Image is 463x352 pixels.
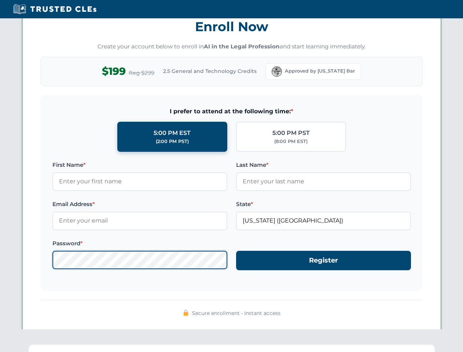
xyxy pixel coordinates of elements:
[236,212,411,230] input: Florida (FL)
[52,239,227,248] label: Password
[236,172,411,191] input: Enter your last name
[183,310,189,316] img: 🔒
[236,200,411,209] label: State
[272,128,310,138] div: 5:00 PM PST
[204,43,280,50] strong: AI in the Legal Profession
[11,4,99,15] img: Trusted CLEs
[52,107,411,116] span: I prefer to attend at the following time:
[236,161,411,169] label: Last Name
[52,212,227,230] input: Enter your email
[163,67,257,75] span: 2.5 General and Technology Credits
[41,43,423,51] p: Create your account below to enroll in and start learning immediately.
[52,200,227,209] label: Email Address
[274,138,308,145] div: (8:00 PM EST)
[285,67,355,75] span: Approved by [US_STATE] Bar
[236,251,411,270] button: Register
[102,63,126,80] span: $199
[156,138,189,145] div: (2:00 PM PST)
[129,69,154,77] span: Reg $299
[41,15,423,38] h3: Enroll Now
[52,161,227,169] label: First Name
[154,128,191,138] div: 5:00 PM EST
[272,66,282,77] img: Florida Bar
[52,172,227,191] input: Enter your first name
[192,309,280,317] span: Secure enrollment • Instant access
